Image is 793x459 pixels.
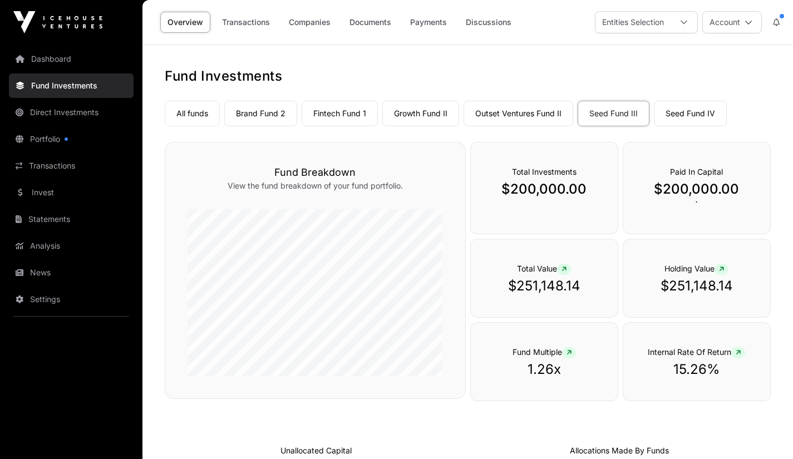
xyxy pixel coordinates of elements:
[648,347,745,357] span: Internal Rate Of Return
[282,12,338,33] a: Companies
[165,101,220,126] a: All funds
[224,101,297,126] a: Brand Fund 2
[302,101,378,126] a: Fintech Fund 1
[165,67,771,85] h1: Fund Investments
[670,167,723,176] span: Paid In Capital
[517,264,571,273] span: Total Value
[9,234,134,258] a: Analysis
[595,12,671,33] div: Entities Selection
[493,180,595,198] p: $200,000.00
[623,142,771,234] div: `
[570,445,669,456] p: Capital Deployed Into Companies
[215,12,277,33] a: Transactions
[654,101,727,126] a: Seed Fund IV
[403,12,454,33] a: Payments
[9,47,134,71] a: Dashboard
[464,101,573,126] a: Outset Ventures Fund II
[9,127,134,151] a: Portfolio
[382,101,459,126] a: Growth Fund II
[9,207,134,231] a: Statements
[513,347,576,357] span: Fund Multiple
[664,264,728,273] span: Holding Value
[342,12,398,33] a: Documents
[9,154,134,178] a: Transactions
[646,180,748,198] p: $200,000.00
[188,165,443,180] h3: Fund Breakdown
[9,100,134,125] a: Direct Investments
[512,167,577,176] span: Total Investments
[280,445,352,456] p: Cash not yet allocated
[493,277,595,295] p: $251,148.14
[646,361,748,378] p: 15.26%
[9,287,134,312] a: Settings
[13,11,102,33] img: Icehouse Ventures Logo
[702,11,762,33] button: Account
[459,12,519,33] a: Discussions
[646,277,748,295] p: $251,148.14
[9,73,134,98] a: Fund Investments
[9,260,134,285] a: News
[578,101,649,126] a: Seed Fund III
[493,361,595,378] p: 1.26x
[9,180,134,205] a: Invest
[188,180,443,191] p: View the fund breakdown of your fund portfolio.
[160,12,210,33] a: Overview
